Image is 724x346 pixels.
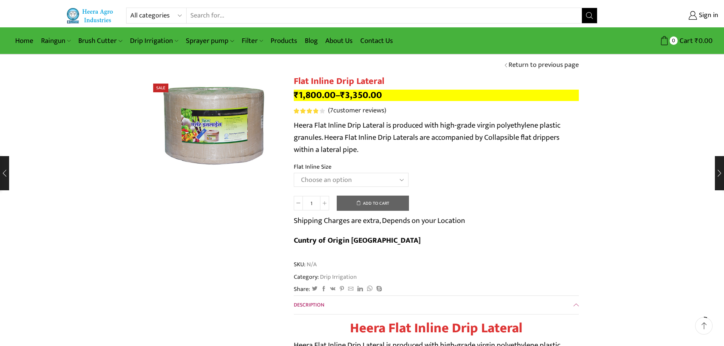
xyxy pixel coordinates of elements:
[37,32,74,50] a: Raingun
[294,108,325,114] div: Rated 4.00 out of 5
[509,60,579,70] a: Return to previous page
[678,36,693,46] span: Cart
[328,106,386,116] a: (7customer reviews)
[153,84,168,92] span: Sale
[605,34,713,48] a: 0 Cart ₹0.00
[340,87,382,103] bdi: 3,350.00
[182,32,238,50] a: Sprayer pump
[146,57,282,194] img: Flat Inline Drip Lateral
[322,32,356,50] a: About Us
[697,11,718,21] span: Sign in
[294,296,579,314] a: Description
[294,87,299,103] span: ₹
[294,108,318,114] span: Rated out of 5 based on customer ratings
[303,196,320,210] input: Product quantity
[294,76,579,87] h1: Flat Inline Drip Lateral
[294,108,326,114] span: 7
[294,300,324,309] span: Description
[294,163,331,171] label: Flat Inline Size
[238,32,267,50] a: Filter
[294,273,357,281] span: Category:
[267,32,301,50] a: Products
[11,32,37,50] a: Home
[187,8,582,23] input: Search for...
[294,87,336,103] bdi: 1,800.00
[294,260,579,269] span: SKU:
[350,317,523,340] strong: Heera Flat Inline Drip Lateral
[294,215,465,227] p: Shipping Charges are extra, Depends on your Location
[356,32,397,50] a: Contact Us
[337,196,409,211] button: Add to cart
[301,32,322,50] a: Blog
[330,105,333,116] span: 7
[670,36,678,44] span: 0
[294,119,579,156] p: Heera Flat Inline Drip Lateral is produced with high-grade virgin polyethylene plastic granules. ...
[294,285,310,294] span: Share:
[306,260,317,269] span: N/A
[695,35,713,47] bdi: 0.00
[340,87,345,103] span: ₹
[319,272,357,282] a: Drip Irrigation
[294,234,421,247] b: Cuntry of Origin [GEOGRAPHIC_DATA]
[126,32,182,50] a: Drip Irrigation
[74,32,126,50] a: Brush Cutter
[294,90,579,101] p: –
[695,35,699,47] span: ₹
[582,8,597,23] button: Search button
[609,9,718,22] a: Sign in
